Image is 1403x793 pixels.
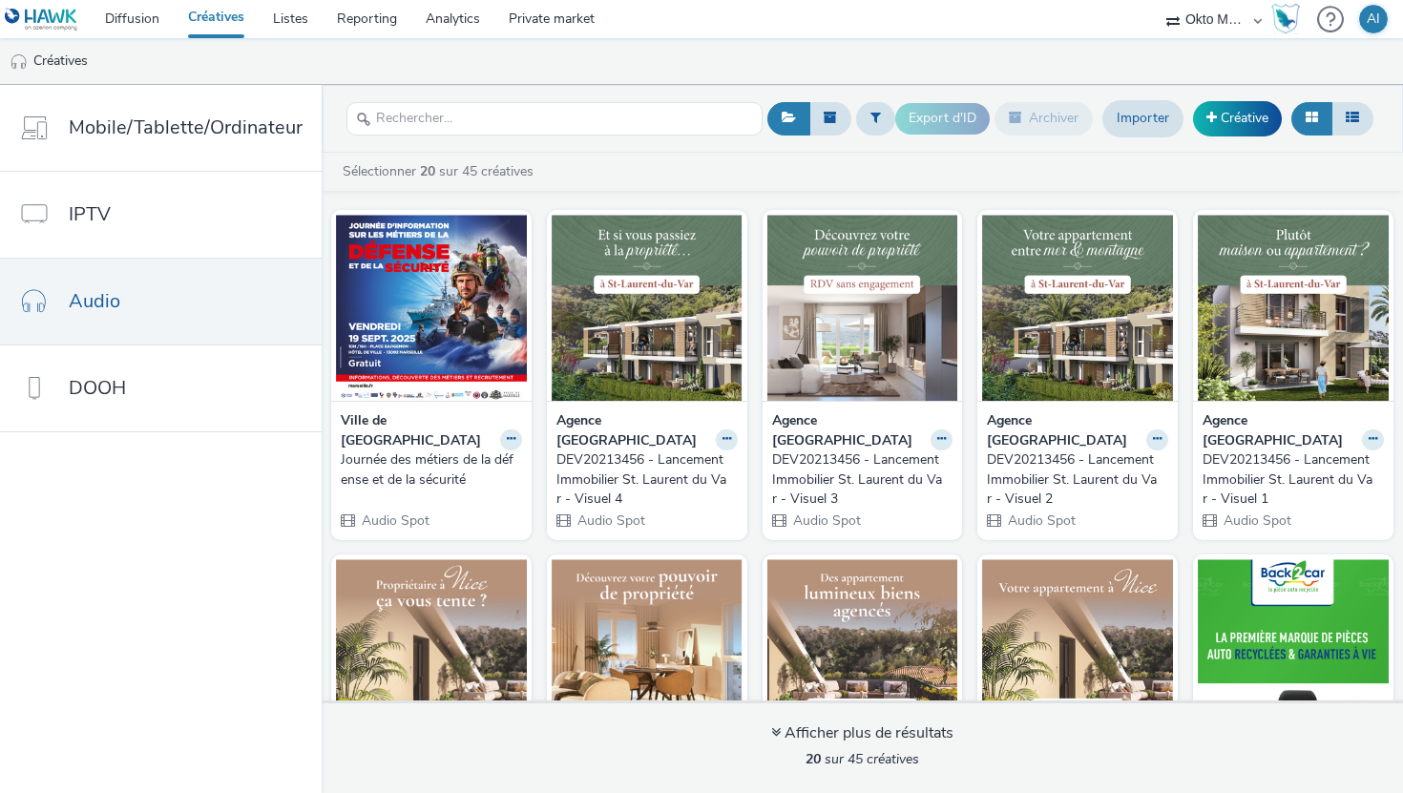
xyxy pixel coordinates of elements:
a: Créative [1193,101,1282,136]
span: Audio [69,287,120,315]
strong: Agence [GEOGRAPHIC_DATA] [556,411,711,450]
span: Audio Spot [576,511,645,530]
div: DEV20213456 - Lancement Immobilier St. Laurent du Var - Visuel 2 [987,450,1161,509]
input: Rechercher... [346,102,763,136]
div: DEV20213456 - Lancement Immobilier St. Laurent du Var - Visuel 1 [1203,450,1376,509]
img: DEV20213456 - Lancement Immobilier St. Laurent du Var - Visuel 1 visual [1198,215,1389,401]
img: DEV20213456 - Lancement Immobilier St. Laurent du Var - Visuel 3 visual [767,215,958,401]
span: Mobile/Tablette/Ordinateur [69,114,303,141]
img: DEV20213426 -Back2car visual [1198,559,1389,745]
a: Sélectionner sur 45 créatives [341,162,541,180]
img: undefined Logo [5,8,78,31]
a: DEV20213456 - Lancement Immobilier St. Laurent du Var - Visuel 3 [772,450,953,509]
img: Les Hauts de Besset visual [552,559,743,745]
a: Hawk Academy [1271,4,1308,34]
a: Importer [1102,100,1183,136]
img: DEV20213456 - Lancement Immobilier St. Laurent du Var - Visuel 2 visual [982,215,1173,401]
span: sur 45 créatives [806,750,919,768]
span: Audio Spot [1222,511,1291,530]
a: DEV20213456 - Lancement Immobilier St. Laurent du Var - Visuel 2 [987,450,1168,509]
strong: Agence [GEOGRAPHIC_DATA] [772,411,927,450]
a: DEV20213456 - Lancement Immobilier St. Laurent du Var - Visuel 4 [556,450,738,509]
div: AI [1367,5,1380,33]
span: IPTV [69,200,111,228]
img: Hawk Academy [1271,4,1300,34]
strong: Ville de [GEOGRAPHIC_DATA] [341,411,495,450]
span: DOOH [69,374,126,402]
strong: 20 [420,162,435,180]
button: Archiver [995,102,1093,135]
img: Journée des métiers de la défense et de la sécurité visual [336,215,527,401]
div: Journée des métiers de la défense et de la sécurité [341,450,514,490]
img: Les Hauts de Besset visual [336,559,527,745]
button: Grille [1291,102,1332,135]
img: audio [10,52,29,72]
button: Export d'ID [895,103,990,134]
a: Journée des métiers de la défense et de la sécurité [341,450,522,490]
span: Audio Spot [1006,511,1076,530]
img: Les Hauts de Besset visual [767,559,958,745]
button: Liste [1331,102,1373,135]
strong: Agence [GEOGRAPHIC_DATA] [987,411,1141,450]
strong: 20 [806,750,821,768]
strong: Agence [GEOGRAPHIC_DATA] [1203,411,1357,450]
img: Les hauts de Besset visual [982,559,1173,745]
div: DEV20213456 - Lancement Immobilier St. Laurent du Var - Visuel 3 [772,450,946,509]
div: DEV20213456 - Lancement Immobilier St. Laurent du Var - Visuel 4 [556,450,730,509]
a: DEV20213456 - Lancement Immobilier St. Laurent du Var - Visuel 1 [1203,450,1384,509]
img: DEV20213456 - Lancement Immobilier St. Laurent du Var - Visuel 4 visual [552,215,743,401]
span: Audio Spot [360,511,429,530]
span: Audio Spot [791,511,861,530]
div: Afficher plus de résultats [771,722,953,744]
